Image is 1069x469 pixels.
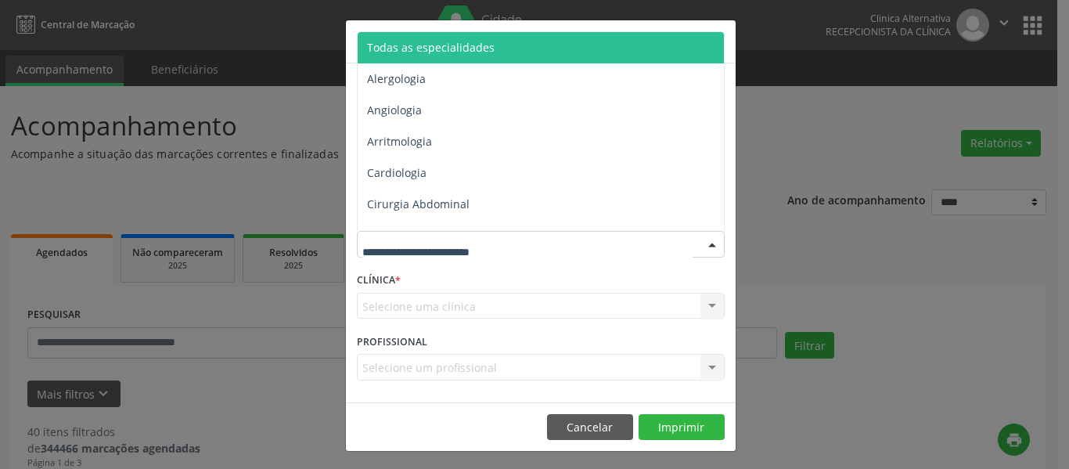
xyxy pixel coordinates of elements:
label: PROFISSIONAL [357,330,427,354]
button: Imprimir [639,414,725,441]
span: Todas as especialidades [367,40,495,55]
button: Close [704,20,736,59]
label: CLÍNICA [357,269,401,293]
span: Cirurgia Abdominal [367,197,470,211]
span: Arritmologia [367,134,432,149]
span: Cardiologia [367,165,427,180]
h5: Relatório de agendamentos [357,31,536,52]
span: Cirurgia Bariatrica [367,228,463,243]
span: Alergologia [367,71,426,86]
span: Angiologia [367,103,422,117]
button: Cancelar [547,414,633,441]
